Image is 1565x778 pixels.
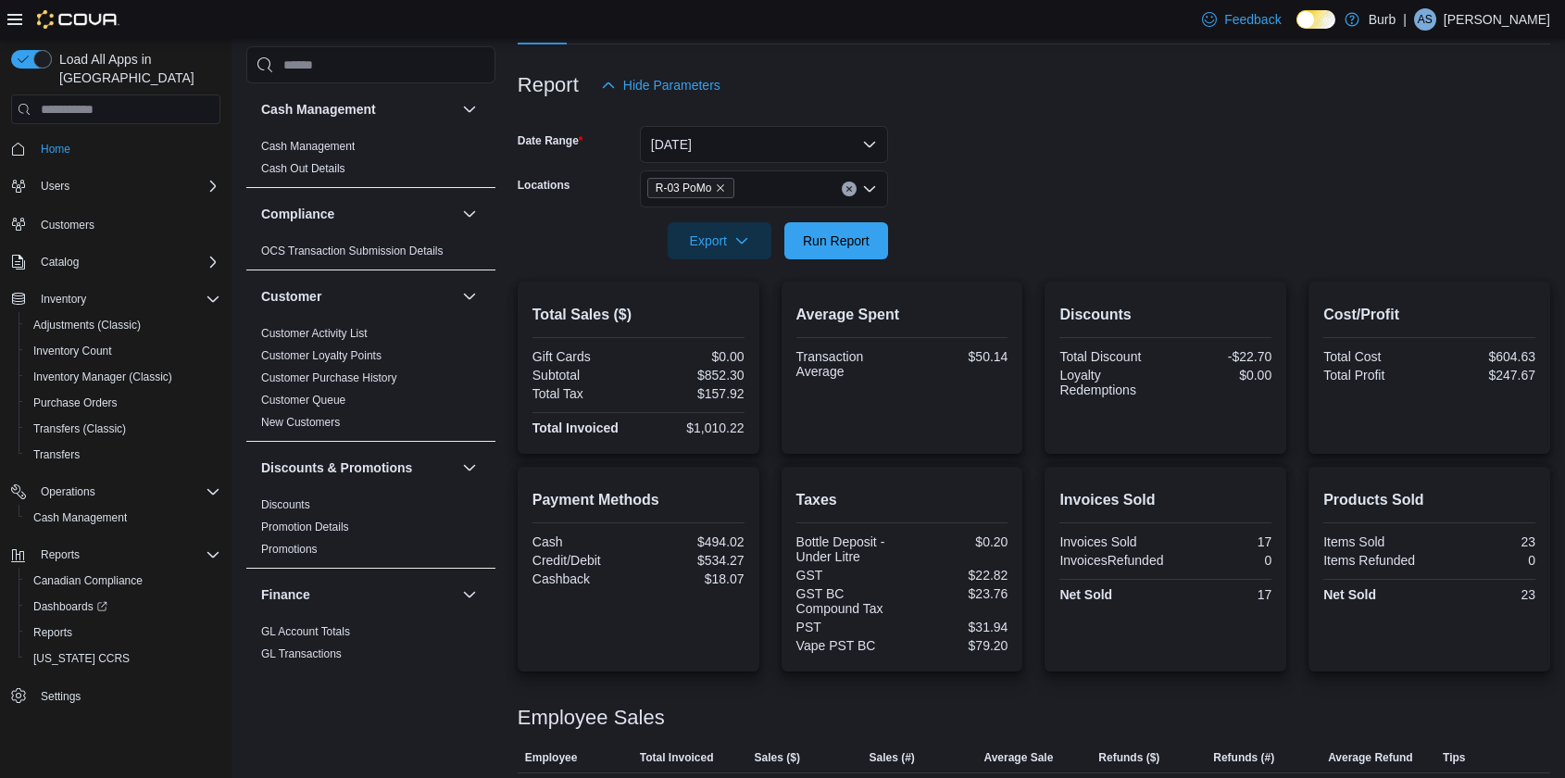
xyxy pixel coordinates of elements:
span: Inventory Count [33,344,112,358]
h2: Total Sales ($) [532,304,745,326]
div: $852.30 [642,368,744,383]
span: [US_STATE] CCRS [33,651,130,666]
div: $79.20 [906,638,1008,653]
div: Cash Management [246,135,495,187]
span: Refunds ($) [1098,750,1159,765]
label: Date Range [518,133,583,148]
button: Inventory Manager (Classic) [19,364,228,390]
div: 0 [1434,553,1535,568]
span: Users [41,179,69,194]
button: Reports [19,620,228,646]
button: Export [668,222,771,259]
span: R-03 PoMo [647,178,735,198]
span: Home [33,137,220,160]
button: Discounts & Promotions [261,458,455,477]
span: Inventory [33,288,220,310]
button: Adjustments (Classic) [19,312,228,338]
span: Cash Management [33,510,127,525]
a: Transfers [26,444,87,466]
span: Purchase Orders [26,392,220,414]
div: 17 [1170,534,1271,549]
span: Customers [41,218,94,232]
button: Open list of options [862,182,877,196]
div: -$22.70 [1170,349,1271,364]
span: Washington CCRS [26,647,220,670]
span: Hide Parameters [623,76,720,94]
div: Finance [246,621,495,672]
div: Loyalty Redemptions [1059,368,1161,397]
div: Bottle Deposit - Under Litre [796,534,898,564]
span: Average Refund [1328,750,1413,765]
div: Items Sold [1323,534,1425,549]
div: Transaction Average [796,349,898,379]
a: Transfers (Classic) [26,418,133,440]
strong: Net Sold [1323,587,1376,602]
h2: Products Sold [1323,489,1535,511]
div: $23.76 [906,586,1008,601]
h3: Cash Management [261,100,376,119]
span: Customer Loyalty Points [261,348,382,363]
button: [US_STATE] CCRS [19,646,228,671]
div: Compliance [246,240,495,270]
div: $534.27 [642,553,744,568]
span: Canadian Compliance [33,573,143,588]
nav: Complex example [11,128,220,758]
h2: Cost/Profit [1323,304,1535,326]
h3: Report [518,74,579,96]
button: Users [4,173,228,199]
button: Inventory Count [19,338,228,364]
a: Discounts [261,498,310,511]
span: Promotion Details [261,520,349,534]
h2: Payment Methods [532,489,745,511]
a: Adjustments (Classic) [26,314,148,336]
button: Cash Management [19,505,228,531]
p: [PERSON_NAME] [1444,8,1550,31]
button: Customer [458,285,481,307]
label: Locations [518,178,570,193]
span: Catalog [41,255,79,270]
a: Promotion Details [261,521,349,533]
a: Customer Activity List [261,327,368,340]
div: $22.82 [906,568,1008,583]
span: Reports [33,544,220,566]
a: GL Account Totals [261,625,350,638]
img: Cova [37,10,119,29]
div: $247.67 [1434,368,1535,383]
button: Cash Management [458,98,481,120]
h2: Taxes [796,489,1008,511]
div: Invoices Sold [1059,534,1161,549]
span: GL Account Totals [261,624,350,639]
div: Subtotal [532,368,634,383]
a: GL Transactions [261,647,342,660]
div: GST BC Compound Tax [796,586,898,616]
span: Adjustments (Classic) [33,318,141,333]
h3: Compliance [261,205,334,223]
button: Home [4,135,228,162]
span: Sales (#) [870,750,915,765]
span: Inventory Count [26,340,220,362]
a: Reports [26,621,80,644]
a: Settings [33,685,88,708]
span: Transfers [26,444,220,466]
button: Settings [4,683,228,709]
button: Customer [261,287,455,306]
input: Dark Mode [1296,10,1335,30]
button: Hide Parameters [594,67,728,104]
a: [US_STATE] CCRS [26,647,137,670]
a: OCS Transaction Submission Details [261,245,444,257]
div: Total Cost [1323,349,1425,364]
div: Vape PST BC [796,638,898,653]
h2: Discounts [1059,304,1271,326]
div: $0.00 [642,349,744,364]
a: Purchase Orders [26,392,125,414]
span: Inventory [41,292,86,307]
div: $18.07 [642,571,744,586]
a: Inventory Manager (Classic) [26,366,180,388]
a: Dashboards [19,594,228,620]
button: Transfers (Classic) [19,416,228,442]
div: Total Discount [1059,349,1161,364]
button: Run Report [784,222,888,259]
div: Customer [246,322,495,441]
div: PST [796,620,898,634]
div: GST [796,568,898,583]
